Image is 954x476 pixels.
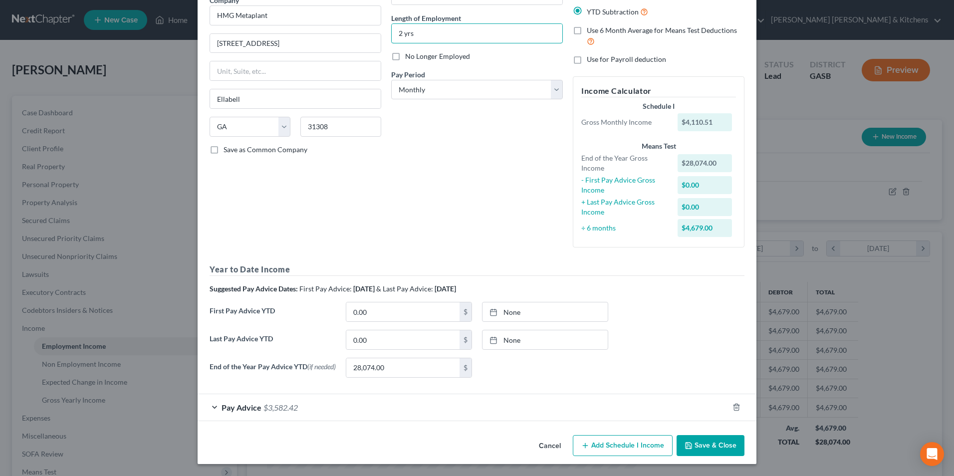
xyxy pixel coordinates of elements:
button: Cancel [531,436,569,456]
span: $3,582.42 [263,403,298,412]
button: Save & Close [677,435,744,456]
label: First Pay Advice YTD [205,302,341,330]
input: 0.00 [346,302,460,321]
div: $ [460,302,472,321]
strong: Suggested Pay Advice Dates: [210,284,298,293]
div: Open Intercom Messenger [920,442,944,466]
span: Pay Period [391,70,425,79]
input: Enter zip... [300,117,381,137]
input: Enter address... [210,34,381,53]
a: None [482,330,608,349]
div: $0.00 [678,198,732,216]
h5: Income Calculator [581,85,736,97]
div: Schedule I [581,101,736,111]
input: Unit, Suite, etc... [210,61,381,80]
input: Enter city... [210,89,381,108]
div: $4,110.51 [678,113,732,131]
a: None [482,302,608,321]
div: $ [460,330,472,349]
div: ÷ 6 months [576,223,673,233]
div: $28,074.00 [678,154,732,172]
label: End of the Year Pay Advice YTD [205,358,341,386]
h5: Year to Date Income [210,263,744,276]
strong: [DATE] [353,284,375,293]
span: (if needed) [307,362,336,371]
input: 0.00 [346,358,460,377]
span: & Last Pay Advice: [376,284,433,293]
input: Search company by name... [210,5,381,25]
div: $ [460,358,472,377]
button: Add Schedule I Income [573,435,673,456]
div: Gross Monthly Income [576,117,673,127]
div: Means Test [581,141,736,151]
input: ex: 2 years [392,24,562,43]
span: No Longer Employed [405,52,470,60]
span: Use 6 Month Average for Means Test Deductions [587,26,737,34]
label: Last Pay Advice YTD [205,330,341,358]
span: YTD Subtraction [587,7,639,16]
span: Pay Advice [222,403,261,412]
span: Save as Common Company [224,145,307,154]
strong: [DATE] [435,284,456,293]
div: + Last Pay Advice Gross Income [576,197,673,217]
label: Length of Employment [391,13,461,23]
input: 0.00 [346,330,460,349]
div: End of the Year Gross Income [576,153,673,173]
div: $4,679.00 [678,219,732,237]
div: $0.00 [678,176,732,194]
span: Use for Payroll deduction [587,55,666,63]
div: - First Pay Advice Gross Income [576,175,673,195]
span: First Pay Advice: [299,284,352,293]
